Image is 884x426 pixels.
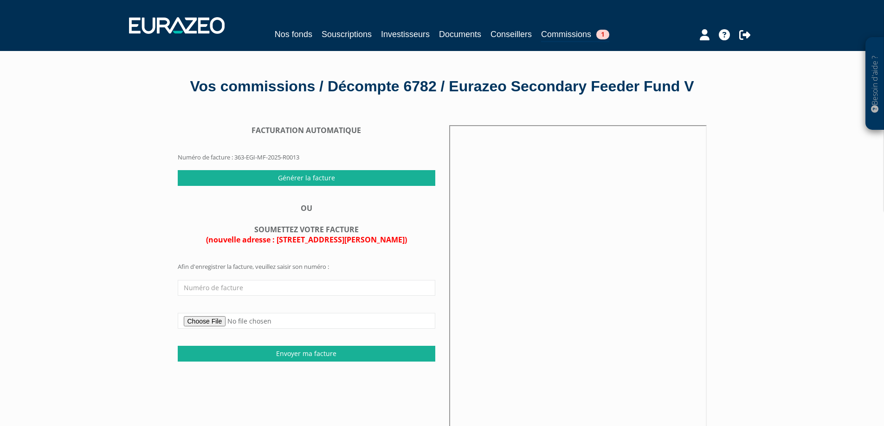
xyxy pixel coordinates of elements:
div: FACTURATION AUTOMATIQUE [178,125,435,136]
a: Commissions1 [541,28,609,42]
a: Conseillers [490,28,532,41]
img: 1732889491-logotype_eurazeo_blanc_rvb.png [129,17,225,34]
input: Générer la facture [178,170,435,186]
a: Documents [439,28,481,41]
input: Envoyer ma facture [178,346,435,362]
form: Numéro de facture : 363-EGI-MF-2025-R0013 [178,125,435,170]
form: Afin d'enregistrer la facture, veuillez saisir son numéro : [178,262,435,361]
a: Investisseurs [381,28,430,41]
div: Vos commissions / Décompte 6782 / Eurazeo Secondary Feeder Fund V [178,76,707,97]
span: 1 [596,30,609,39]
a: Nos fonds [275,28,312,41]
span: (nouvelle adresse : [STREET_ADDRESS][PERSON_NAME]) [206,235,407,245]
a: Souscriptions [322,28,372,41]
input: Numéro de facture [178,280,435,296]
div: OU SOUMETTEZ VOTRE FACTURE [178,203,435,245]
p: Besoin d'aide ? [870,42,880,126]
